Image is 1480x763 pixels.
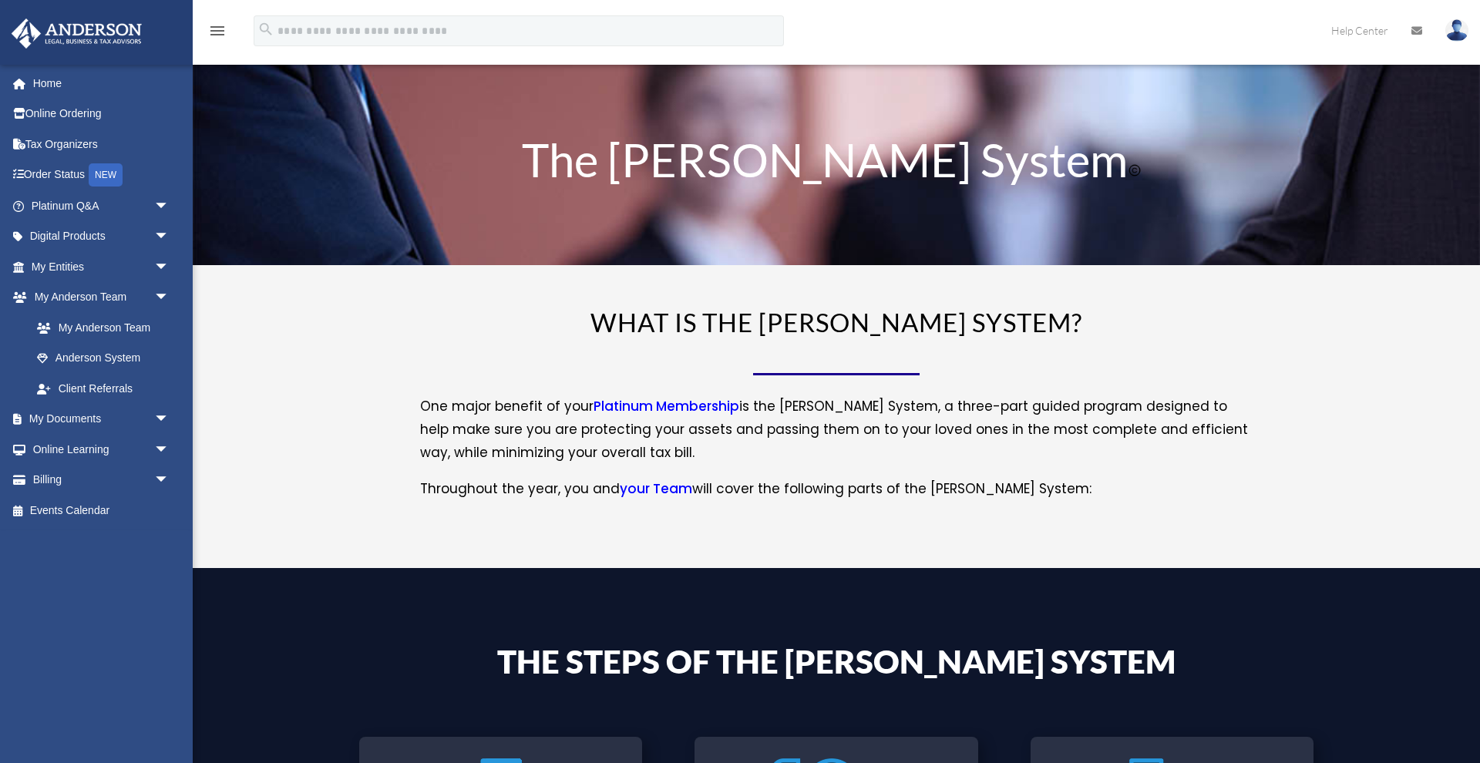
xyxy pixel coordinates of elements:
[154,190,185,222] span: arrow_drop_down
[257,21,274,38] i: search
[89,163,123,187] div: NEW
[11,190,193,221] a: Platinum Q&Aarrow_drop_down
[154,282,185,314] span: arrow_drop_down
[7,18,146,49] img: Anderson Advisors Platinum Portal
[1445,19,1468,42] img: User Pic
[420,395,1253,477] p: One major benefit of your is the [PERSON_NAME] System, a three-part guided program designed to he...
[620,479,692,506] a: your Team
[11,465,193,496] a: Billingarrow_drop_down
[11,221,193,252] a: Digital Productsarrow_drop_down
[208,22,227,40] i: menu
[208,27,227,40] a: menu
[11,68,193,99] a: Home
[11,495,193,526] a: Events Calendar
[22,312,193,343] a: My Anderson Team
[420,645,1253,685] h4: The Steps of the [PERSON_NAME] System
[590,307,1082,338] span: WHAT IS THE [PERSON_NAME] SYSTEM?
[11,160,193,191] a: Order StatusNEW
[154,404,185,435] span: arrow_drop_down
[154,434,185,466] span: arrow_drop_down
[154,221,185,253] span: arrow_drop_down
[154,251,185,283] span: arrow_drop_down
[22,373,193,404] a: Client Referrals
[154,465,185,496] span: arrow_drop_down
[420,136,1253,190] h1: The [PERSON_NAME] System
[11,129,193,160] a: Tax Organizers
[11,99,193,129] a: Online Ordering
[22,343,185,374] a: Anderson System
[11,434,193,465] a: Online Learningarrow_drop_down
[11,282,193,313] a: My Anderson Teamarrow_drop_down
[11,251,193,282] a: My Entitiesarrow_drop_down
[11,404,193,435] a: My Documentsarrow_drop_down
[420,478,1253,501] p: Throughout the year, you and will cover the following parts of the [PERSON_NAME] System:
[594,397,739,423] a: Platinum Membership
